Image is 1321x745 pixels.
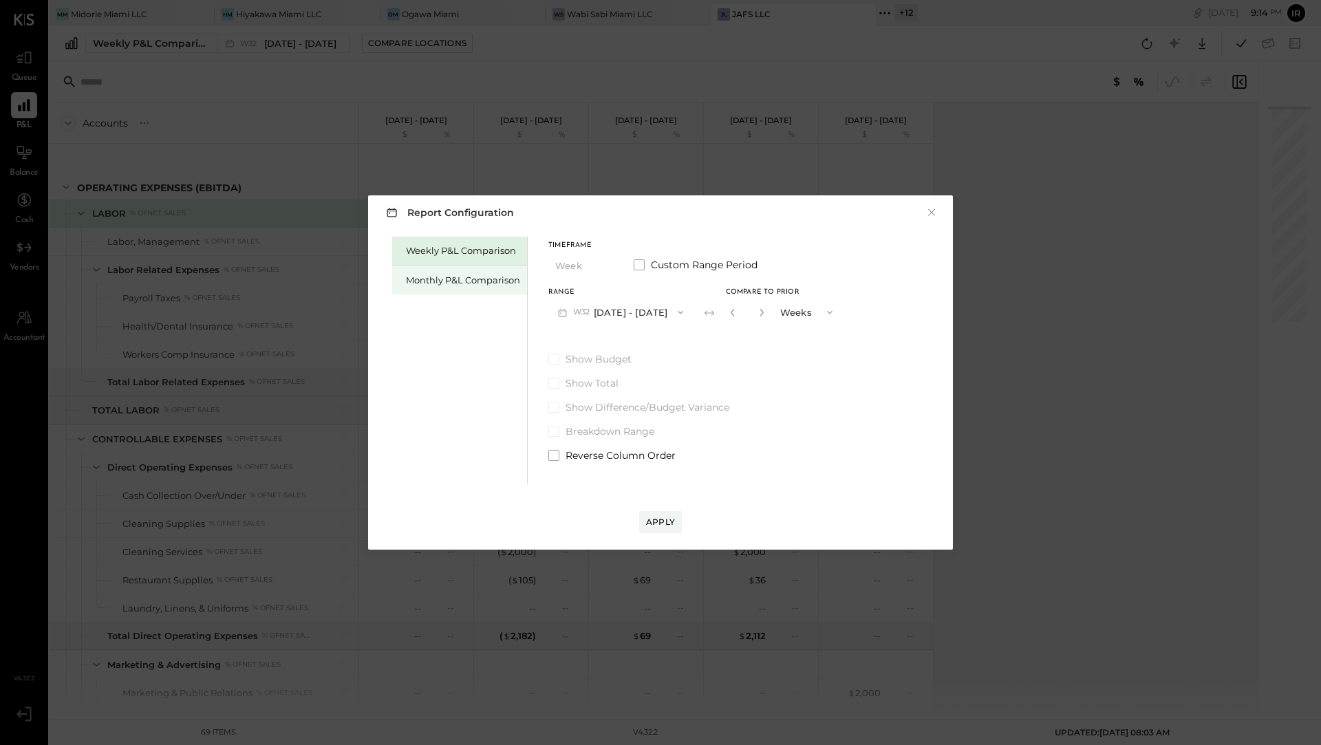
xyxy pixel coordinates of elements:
span: Compare to Prior [726,289,799,296]
h3: Report Configuration [383,204,514,221]
div: Apply [646,516,675,528]
button: Week [548,252,617,278]
button: W32[DATE] - [DATE] [548,299,693,325]
button: Apply [639,511,682,533]
span: Show Difference/Budget Variance [566,400,729,414]
span: Custom Range Period [651,258,758,272]
div: Weekly P&L Comparison [406,244,520,257]
span: Reverse Column Order [566,449,676,462]
span: Breakdown Range [566,424,654,438]
div: Monthly P&L Comparison [406,274,520,287]
span: W32 [573,307,594,318]
div: Range [548,289,693,296]
span: Show Budget [566,352,632,366]
span: Show Total [566,376,619,390]
button: Weeks [773,299,842,325]
button: × [925,206,938,219]
div: Timeframe [548,242,617,249]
